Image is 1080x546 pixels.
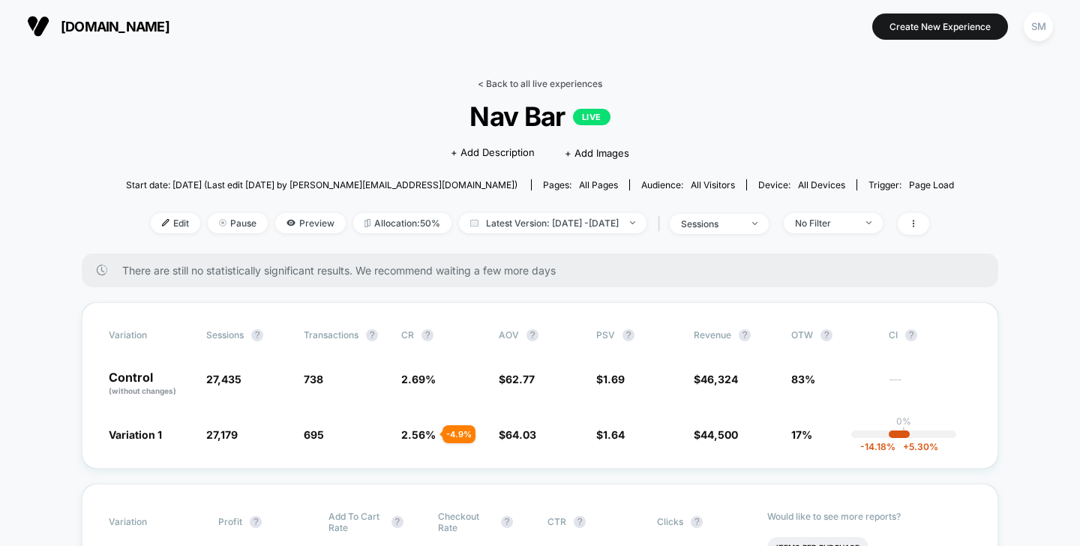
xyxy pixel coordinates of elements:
[109,371,191,397] p: Control
[820,329,832,341] button: ?
[691,179,735,190] span: All Visitors
[746,179,856,190] span: Device:
[505,373,535,385] span: 62.77
[328,511,384,533] span: Add To Cart Rate
[206,373,241,385] span: 27,435
[603,373,625,385] span: 1.69
[543,179,618,190] div: Pages:
[903,441,909,452] span: +
[353,213,451,233] span: Allocation: 50%
[162,219,169,226] img: edit
[122,264,968,277] span: There are still no statistically significant results. We recommend waiting a few more days
[304,428,324,441] span: 695
[868,179,954,190] div: Trigger:
[470,219,478,226] img: calendar
[657,516,683,527] span: Clicks
[501,516,513,528] button: ?
[654,213,670,235] span: |
[499,373,535,385] span: $
[630,221,635,224] img: end
[596,329,615,340] span: PSV
[442,425,475,443] div: - 4.9 %
[206,428,238,441] span: 27,179
[126,179,517,190] span: Start date: [DATE] (Last edit [DATE] by [PERSON_NAME][EMAIL_ADDRESS][DOMAIN_NAME])
[895,441,938,452] span: 5.30 %
[694,373,738,385] span: $
[421,329,433,341] button: ?
[275,213,346,233] span: Preview
[902,427,905,438] p: |
[791,428,812,441] span: 17%
[574,516,586,528] button: ?
[889,329,971,341] span: CI
[61,19,169,34] span: [DOMAIN_NAME]
[579,179,618,190] span: all pages
[151,213,200,233] span: Edit
[1019,11,1057,42] button: SM
[700,373,738,385] span: 46,324
[739,329,751,341] button: ?
[694,428,738,441] span: $
[364,219,370,227] img: rebalance
[691,516,703,528] button: ?
[109,386,176,395] span: (without changes)
[694,329,731,340] span: Revenue
[250,516,262,528] button: ?
[219,219,226,226] img: end
[22,14,174,38] button: [DOMAIN_NAME]
[366,329,378,341] button: ?
[872,13,1008,40] button: Create New Experience
[889,375,971,397] span: ---
[752,222,757,225] img: end
[791,329,874,341] span: OTW
[573,109,610,125] p: LIVE
[451,145,535,160] span: + Add Description
[547,516,566,527] span: CTR
[401,373,436,385] span: 2.69 %
[109,329,191,341] span: Variation
[438,511,493,533] span: Checkout Rate
[499,428,536,441] span: $
[596,373,625,385] span: $
[905,329,917,341] button: ?
[208,213,268,233] span: Pause
[478,78,602,89] a: < Back to all live experiences
[596,428,625,441] span: $
[391,516,403,528] button: ?
[798,179,845,190] span: all devices
[791,373,815,385] span: 83%
[304,329,358,340] span: Transactions
[167,100,912,132] span: Nav Bar
[767,511,972,522] p: Would like to see more reports?
[526,329,538,341] button: ?
[641,179,735,190] div: Audience:
[795,217,855,229] div: No Filter
[565,147,629,159] span: + Add Images
[401,428,436,441] span: 2.56 %
[304,373,323,385] span: 738
[109,428,162,441] span: Variation 1
[1024,12,1053,41] div: SM
[251,329,263,341] button: ?
[909,179,954,190] span: Page Load
[27,15,49,37] img: Visually logo
[681,218,741,229] div: sessions
[896,415,911,427] p: 0%
[109,511,191,533] span: Variation
[866,221,871,224] img: end
[603,428,625,441] span: 1.64
[218,516,242,527] span: Profit
[206,329,244,340] span: Sessions
[700,428,738,441] span: 44,500
[401,329,414,340] span: CR
[505,428,536,441] span: 64.03
[860,441,895,452] span: -14.18 %
[459,213,646,233] span: Latest Version: [DATE] - [DATE]
[622,329,634,341] button: ?
[499,329,519,340] span: AOV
